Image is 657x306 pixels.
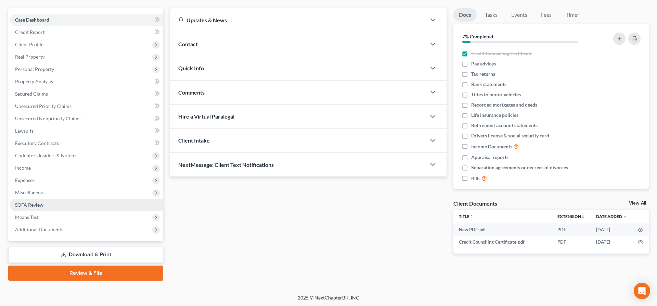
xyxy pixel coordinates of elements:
span: Bank statements [471,81,506,88]
strong: 7% Completed [462,34,493,39]
span: Codebtors Insiders & Notices [15,152,77,158]
div: Open Intercom Messenger [634,283,650,299]
div: Updates & News [178,16,418,24]
span: Income [15,165,31,171]
span: Income Documents [471,143,512,150]
span: NextMessage: Client Text Notifications [178,161,274,168]
a: Docs [453,8,477,22]
span: Pay advices [471,60,496,67]
span: Hire a Virtual Paralegal [178,113,234,120]
span: Unsecured Nonpriority Claims [15,115,80,121]
a: Case Dashboard [10,14,163,26]
span: Executory Contracts [15,140,59,146]
a: Fees [536,8,557,22]
td: [DATE] [591,236,632,248]
td: PDF [552,236,591,248]
span: Credit Report [15,29,44,35]
span: Contact [178,41,198,47]
span: SOFA Review [15,202,43,208]
div: Client Documents [453,200,497,207]
span: Retirement account statements [471,122,538,129]
span: Case Dashboard [15,17,49,23]
span: Client Profile [15,41,43,47]
a: View All [629,201,646,206]
a: Property Analysis [10,75,163,88]
a: Events [506,8,533,22]
a: Date Added expand_more [596,214,627,219]
a: Timer [560,8,585,22]
span: Client Intake [178,137,210,144]
span: Tax returns [471,71,495,77]
a: Titleunfold_more [459,214,474,219]
a: Lawsuits [10,125,163,137]
span: Bills [471,175,480,182]
span: Property Analysis [15,78,53,84]
td: New PDF-pdf [453,223,552,236]
span: Recorded mortgages and deeds [471,101,537,108]
a: Credit Report [10,26,163,38]
span: Comments [178,89,205,96]
span: Means Test [15,214,39,220]
span: Real Property [15,54,44,60]
span: Personal Property [15,66,54,72]
span: Secured Claims [15,91,48,97]
span: Separation agreements or decrees of divorces [471,164,568,171]
span: Titles to motor vehicles [471,91,521,98]
span: Additional Documents [15,227,63,232]
i: unfold_more [469,215,474,219]
a: Download & Print [8,247,163,263]
td: [DATE] [591,223,632,236]
span: Drivers license & social security card [471,132,549,139]
a: Tasks [479,8,503,22]
a: Unsecured Nonpriority Claims [10,112,163,125]
i: expand_more [623,215,627,219]
span: Expenses [15,177,35,183]
span: Lawsuits [15,128,34,134]
i: unfold_more [581,215,585,219]
td: Credit Counciling Certificate-pdf [453,236,552,248]
span: Unsecured Priority Claims [15,103,72,109]
span: Life insurance policies [471,112,518,119]
span: Credit Counseling Certificate [471,50,532,57]
span: Miscellaneous [15,189,46,195]
span: Appraisal reports [471,154,508,161]
a: Review & File [8,266,163,281]
a: Unsecured Priority Claims [10,100,163,112]
a: SOFA Review [10,199,163,211]
a: Extensionunfold_more [557,214,585,219]
a: Secured Claims [10,88,163,100]
td: PDF [552,223,591,236]
span: Quick Info [178,65,204,71]
a: Executory Contracts [10,137,163,149]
